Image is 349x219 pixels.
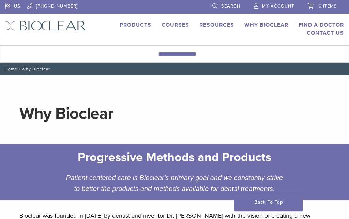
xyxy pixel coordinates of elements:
[244,21,288,28] a: Why Bioclear
[162,21,189,28] a: Courses
[5,21,86,31] img: Bioclear
[199,21,234,28] a: Resources
[19,105,330,122] h1: Why Bioclear
[262,3,294,9] span: My Account
[3,67,17,71] a: Home
[307,30,344,36] a: Contact Us
[234,193,303,211] a: Back To Top
[319,3,337,9] span: 0 items
[221,3,240,9] span: Search
[299,21,344,28] a: Find A Doctor
[58,172,291,194] div: Patient centered care is Bioclear's primary goal and we constantly strive to better the products ...
[17,67,22,71] span: /
[120,21,151,28] a: Products
[63,149,286,165] h2: Progressive Methods and Products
